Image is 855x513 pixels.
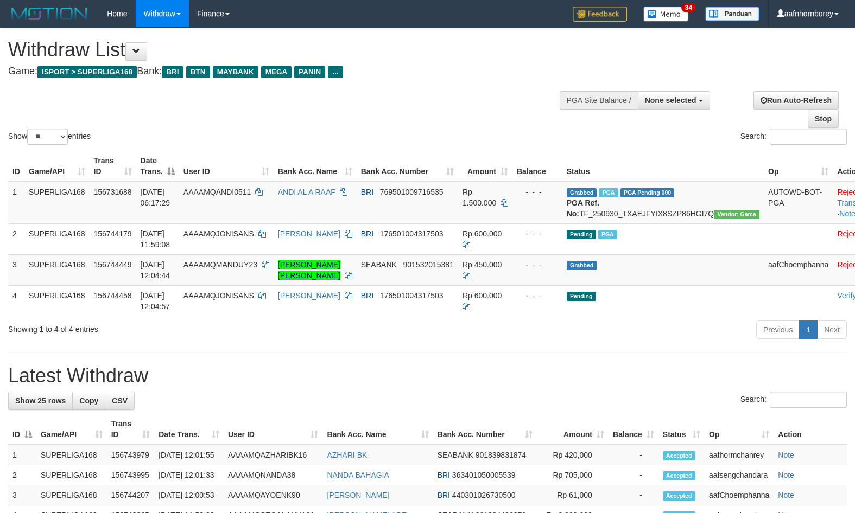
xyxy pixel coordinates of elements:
[24,182,90,224] td: SUPERLIGA168
[609,465,658,485] td: -
[94,229,132,238] span: 156744179
[183,291,254,300] span: AAAAMQJONISANS
[8,182,24,224] td: 1
[705,485,774,505] td: aafChoemphanna
[186,66,210,78] span: BTN
[517,259,558,270] div: - - -
[154,414,224,445] th: Date Trans.: activate to sort column ascending
[517,228,558,239] div: - - -
[361,188,373,196] span: BRI
[705,465,774,485] td: aafsengchandara
[327,471,389,479] a: NANDA BAHAGIA
[380,188,444,196] span: Copy 769501009716535 to clipboard
[8,254,24,285] td: 3
[36,465,107,485] td: SUPERLIGA168
[224,465,323,485] td: AAAAMQNANDA38
[705,414,774,445] th: Op: activate to sort column ascending
[599,188,618,197] span: Marked by aafromsomean
[36,485,107,505] td: SUPERLIGA168
[764,254,833,285] td: aafChoemphanna
[774,414,847,445] th: Action
[8,445,36,465] td: 1
[278,229,340,238] a: [PERSON_NAME]
[537,485,608,505] td: Rp 61,000
[403,260,454,269] span: Copy 901532015381 to clipboard
[8,39,559,61] h1: Withdraw List
[458,151,512,182] th: Amount: activate to sort column ascending
[452,471,516,479] span: Copy 363401050005539 to clipboard
[567,198,599,218] b: PGA Ref. No:
[37,66,137,78] span: ISPORT > SUPERLIGA168
[36,445,107,465] td: SUPERLIGA168
[27,129,68,145] select: Showentries
[154,445,224,465] td: [DATE] 12:01:55
[8,285,24,316] td: 4
[8,319,348,335] div: Showing 1 to 4 of 4 entries
[179,151,274,182] th: User ID: activate to sort column ascending
[463,260,502,269] span: Rp 450.000
[609,414,658,445] th: Balance: activate to sort column ascending
[278,291,340,300] a: [PERSON_NAME]
[107,414,154,445] th: Trans ID: activate to sort column ascending
[8,151,24,182] th: ID
[714,210,759,219] span: Vendor URL: https://trx31.1velocity.biz
[799,320,818,339] a: 1
[463,229,502,238] span: Rp 600.000
[8,414,36,445] th: ID: activate to sort column descending
[452,491,516,499] span: Copy 440301026730500 to clipboard
[327,491,389,499] a: [PERSON_NAME]
[433,414,537,445] th: Bank Acc. Number: activate to sort column ascending
[24,223,90,254] td: SUPERLIGA168
[183,260,257,269] span: AAAAMQMANDUY23
[438,471,450,479] span: BRI
[141,291,170,311] span: [DATE] 12:04:57
[8,365,847,387] h1: Latest Withdraw
[609,445,658,465] td: -
[567,230,596,239] span: Pending
[154,485,224,505] td: [DATE] 12:00:53
[94,260,132,269] span: 156744449
[567,292,596,301] span: Pending
[740,392,847,408] label: Search:
[380,291,444,300] span: Copy 176501004317503 to clipboard
[361,291,373,300] span: BRI
[463,291,502,300] span: Rp 600.000
[778,451,794,459] a: Note
[681,3,696,12] span: 34
[770,129,847,145] input: Search:
[663,451,695,460] span: Accepted
[598,230,617,239] span: Marked by aafheankoy
[764,151,833,182] th: Op: activate to sort column ascending
[562,151,764,182] th: Status
[663,471,695,480] span: Accepted
[322,414,433,445] th: Bank Acc. Name: activate to sort column ascending
[778,471,794,479] a: Note
[224,445,323,465] td: AAAAMQAZHARIBK16
[380,229,444,238] span: Copy 176501004317503 to clipboard
[753,91,839,110] a: Run Auto-Refresh
[756,320,800,339] a: Previous
[90,151,136,182] th: Trans ID: activate to sort column ascending
[183,229,254,238] span: AAAAMQJONISANS
[8,5,91,22] img: MOTION_logo.png
[15,396,66,405] span: Show 25 rows
[562,182,764,224] td: TF_250930_TXAEJFYIX8SZP86HGI7Q
[645,96,696,105] span: None selected
[294,66,325,78] span: PANIN
[517,290,558,301] div: - - -
[537,414,608,445] th: Amount: activate to sort column ascending
[537,465,608,485] td: Rp 705,000
[764,182,833,224] td: AUTOWD-BOT-PGA
[224,485,323,505] td: AAAAMQAYOENK90
[620,188,675,197] span: PGA Pending
[141,188,170,207] span: [DATE] 06:17:29
[740,129,847,145] label: Search:
[8,485,36,505] td: 3
[141,229,170,249] span: [DATE] 11:59:08
[94,188,132,196] span: 156731688
[107,465,154,485] td: 156743995
[517,187,558,197] div: - - -
[141,260,170,280] span: [DATE] 12:04:44
[573,7,627,22] img: Feedback.jpg
[705,7,759,21] img: panduan.png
